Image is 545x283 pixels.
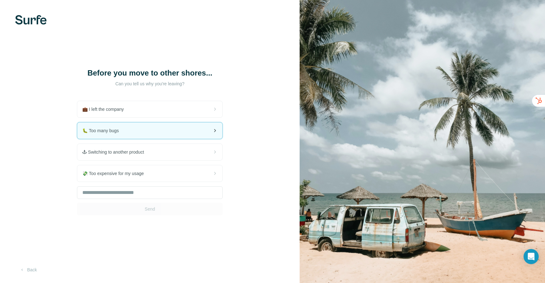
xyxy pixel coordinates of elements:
[18,10,31,15] div: v 4.0.25
[70,37,106,41] div: Keywords by Traffic
[82,106,129,112] span: 💼 I left the company
[15,264,41,275] button: Back
[63,37,68,42] img: tab_keywords_by_traffic_grey.svg
[16,16,69,21] div: Domain: [DOMAIN_NAME]
[82,127,124,134] span: 🐛 Too many bugs
[10,16,15,21] img: website_grey.svg
[15,15,47,25] img: Surfe's logo
[82,149,149,155] span: 🕹 Switching to another product
[17,37,22,42] img: tab_domain_overview_orange.svg
[24,37,56,41] div: Domain Overview
[87,68,213,78] h1: Before you move to other shores...
[87,81,213,87] p: Can you tell us why you're leaving?
[82,170,149,177] span: 💸 Too expensive for my usage
[10,10,15,15] img: logo_orange.svg
[524,249,539,264] div: Open Intercom Messenger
